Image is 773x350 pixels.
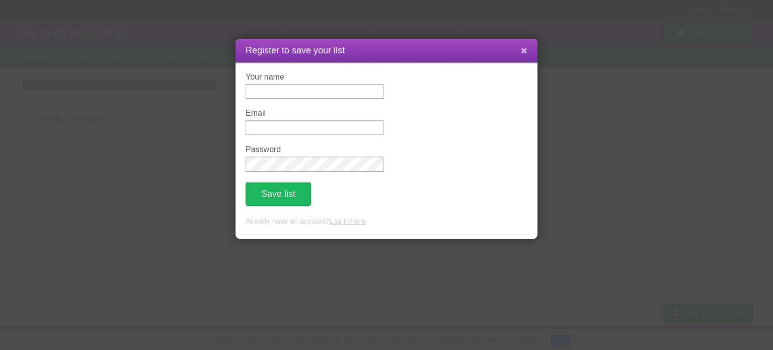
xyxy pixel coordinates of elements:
button: Save list [246,182,311,206]
label: Password [246,145,383,154]
h1: Register to save your list [246,44,527,57]
p: Already have an account? . [246,216,527,227]
a: Log in here [329,217,365,225]
label: Your name [246,73,383,82]
label: Email [246,109,383,118]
